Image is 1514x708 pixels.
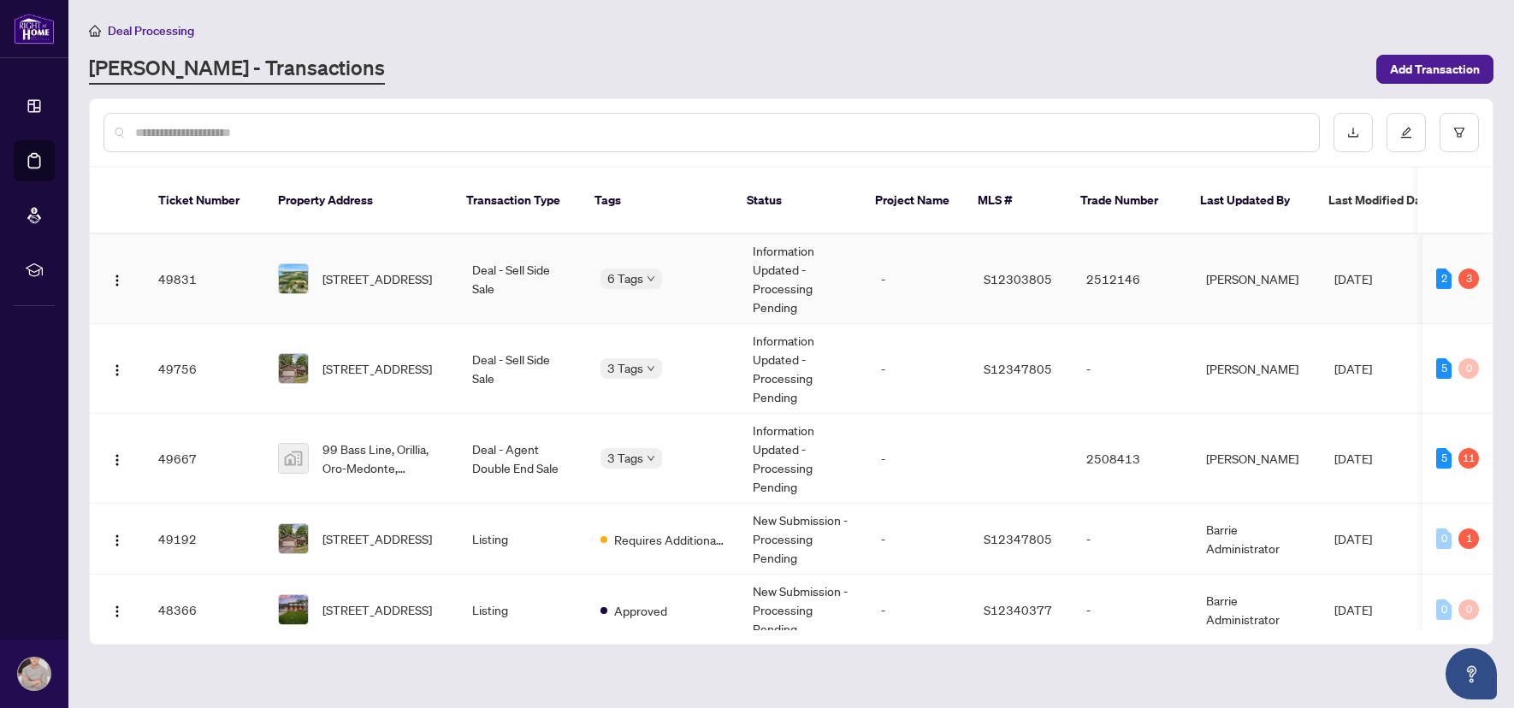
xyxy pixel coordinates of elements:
[1436,448,1452,469] div: 5
[458,324,587,414] td: Deal - Sell Side Sale
[1073,324,1192,414] td: -
[1192,414,1321,504] td: [PERSON_NAME]
[1436,528,1452,549] div: 0
[110,605,124,618] img: Logo
[279,524,308,553] img: thumbnail-img
[1458,448,1479,469] div: 11
[614,530,725,549] span: Requires Additional Docs
[145,168,264,234] th: Ticket Number
[1387,113,1426,152] button: edit
[614,601,667,620] span: Approved
[103,596,131,623] button: Logo
[739,324,867,414] td: Information Updated - Processing Pending
[103,265,131,292] button: Logo
[1453,127,1465,139] span: filter
[739,575,867,646] td: New Submission - Processing Pending
[110,534,124,547] img: Logo
[14,13,55,44] img: logo
[452,168,581,234] th: Transaction Type
[1192,575,1321,646] td: Barrie Administrator
[1436,599,1452,620] div: 0
[984,531,1052,546] span: S12347805
[647,274,655,283] span: down
[103,445,131,472] button: Logo
[647,364,655,373] span: down
[1347,127,1359,139] span: download
[322,269,432,288] span: [STREET_ADDRESS]
[103,355,131,382] button: Logo
[1192,504,1321,575] td: Barrie Administrator
[867,234,970,324] td: -
[322,529,432,548] span: [STREET_ADDRESS]
[1458,599,1479,620] div: 0
[279,444,308,473] img: thumbnail-img
[647,454,655,463] span: down
[1436,268,1452,289] div: 2
[1436,358,1452,379] div: 5
[739,504,867,575] td: New Submission - Processing Pending
[279,264,308,293] img: thumbnail-img
[739,414,867,504] td: Information Updated - Processing Pending
[264,168,452,234] th: Property Address
[1192,234,1321,324] td: [PERSON_NAME]
[1390,56,1480,83] span: Add Transaction
[1186,168,1315,234] th: Last Updated By
[607,448,643,468] span: 3 Tags
[1334,451,1372,466] span: [DATE]
[867,324,970,414] td: -
[607,268,643,288] span: 6 Tags
[739,234,867,324] td: Information Updated - Processing Pending
[108,23,194,38] span: Deal Processing
[1073,504,1192,575] td: -
[110,274,124,287] img: Logo
[279,354,308,383] img: thumbnail-img
[18,658,50,690] img: Profile Icon
[110,453,124,467] img: Logo
[1400,127,1412,139] span: edit
[1458,528,1479,549] div: 1
[145,504,264,575] td: 49192
[867,575,970,646] td: -
[458,504,587,575] td: Listing
[964,168,1067,234] th: MLS #
[458,234,587,324] td: Deal - Sell Side Sale
[145,324,264,414] td: 49756
[89,54,385,85] a: [PERSON_NAME] - Transactions
[145,414,264,504] td: 49667
[861,168,964,234] th: Project Name
[984,361,1052,376] span: S12347805
[145,575,264,646] td: 48366
[607,358,643,378] span: 3 Tags
[322,359,432,378] span: [STREET_ADDRESS]
[1458,358,1479,379] div: 0
[458,414,587,504] td: Deal - Agent Double End Sale
[1334,361,1372,376] span: [DATE]
[1073,575,1192,646] td: -
[984,271,1052,286] span: S12303805
[733,168,861,234] th: Status
[1376,55,1493,84] button: Add Transaction
[110,363,124,377] img: Logo
[279,595,308,624] img: thumbnail-img
[1458,268,1479,289] div: 3
[1334,271,1372,286] span: [DATE]
[145,234,264,324] td: 49831
[1067,168,1186,234] th: Trade Number
[867,504,970,575] td: -
[1192,324,1321,414] td: [PERSON_NAME]
[103,525,131,552] button: Logo
[1334,113,1373,152] button: download
[458,575,587,646] td: Listing
[322,600,432,619] span: [STREET_ADDRESS]
[89,25,101,37] span: home
[1334,602,1372,617] span: [DATE]
[1446,648,1497,699] button: Open asap
[581,168,733,234] th: Tags
[1073,234,1192,324] td: 2512146
[1440,113,1479,152] button: filter
[1073,414,1192,504] td: 2508413
[867,414,970,504] td: -
[322,440,445,477] span: 99 Bass Line, Orillia, Oro-Medonte, [GEOGRAPHIC_DATA], [GEOGRAPHIC_DATA]
[1334,531,1372,546] span: [DATE]
[984,602,1052,617] span: S12340377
